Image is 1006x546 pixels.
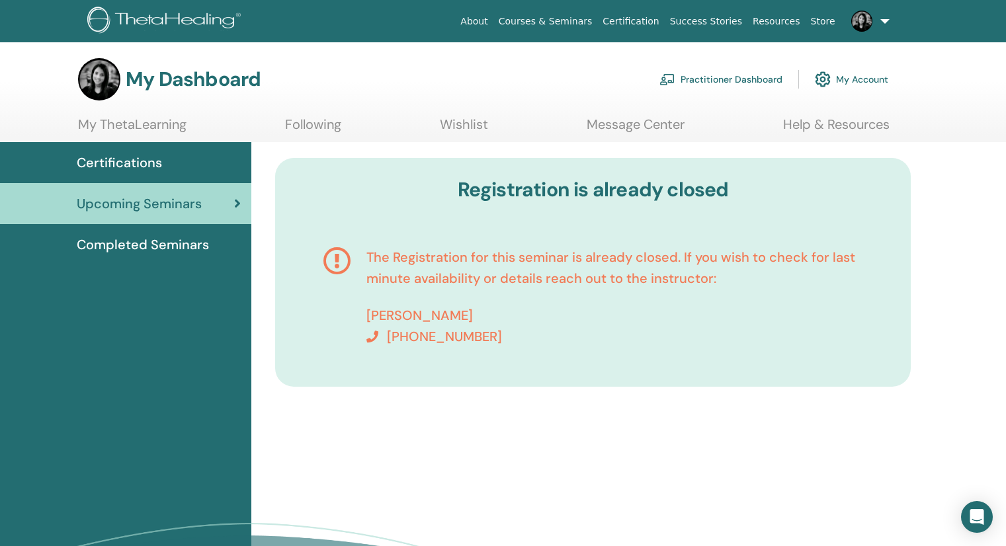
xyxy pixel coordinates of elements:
span: [PHONE_NUMBER] [387,328,502,345]
span: Certifications [77,153,162,173]
a: My ThetaLearning [78,116,187,142]
h3: My Dashboard [126,67,261,91]
p: [PERSON_NAME] [366,305,864,326]
img: chalkboard-teacher.svg [659,73,675,85]
a: Success Stories [665,9,747,34]
span: Completed Seminars [77,235,209,254]
div: Open Intercom Messenger [961,501,993,533]
span: Upcoming Seminars [77,194,202,214]
a: Following [285,116,341,142]
a: Help & Resources [783,116,890,142]
a: My Account [815,65,888,94]
a: Practitioner Dashboard [659,65,782,94]
h3: Registration is already closed [295,178,891,202]
a: Courses & Seminars [493,9,598,34]
a: Certification [597,9,664,34]
a: Store [806,9,841,34]
a: About [455,9,493,34]
img: cog.svg [815,68,831,91]
p: The Registration for this seminar is already closed. If you wish to check for last minute availab... [366,247,864,289]
img: logo.png [87,7,245,36]
a: Wishlist [440,116,488,142]
a: Resources [747,9,806,34]
img: default.jpg [78,58,120,100]
img: default.jpg [851,11,872,32]
a: Message Center [587,116,685,142]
